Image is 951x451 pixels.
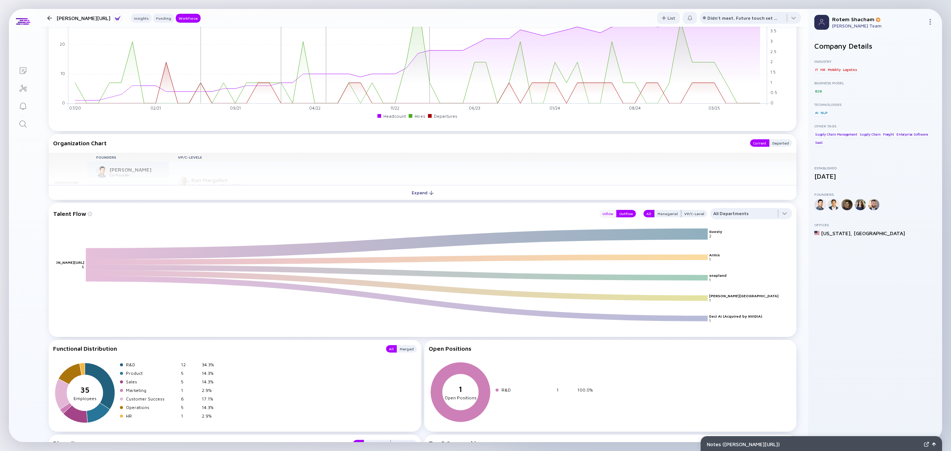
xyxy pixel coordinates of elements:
div: 14.3% [202,370,220,376]
button: Managerial [654,210,681,217]
tspan: Open Positions [444,395,476,400]
a: Investor Map [9,79,37,97]
div: 2.9% [202,413,220,419]
text: 2 [710,234,712,238]
button: Current [750,139,769,147]
text: [PERSON_NAME][GEOGRAPHIC_DATA] [710,293,779,298]
tspan: 04/22 [309,106,321,110]
a: Search [9,114,37,132]
div: Supply Chain [859,130,882,138]
div: Business Model [814,81,936,85]
button: Merged [397,345,417,353]
img: Expand Notes [924,442,929,447]
tspan: 0 [62,100,65,105]
tspan: 1.5 [770,69,776,74]
div: Technologies [814,102,936,107]
div: 5 [181,405,199,410]
button: Insights [131,14,152,23]
div: Organization Chart [53,139,743,147]
div: All [643,210,654,217]
div: 6 [181,396,199,402]
div: Workforce [176,14,201,22]
button: Departed [769,139,792,147]
tspan: 1 [770,80,772,85]
img: Open Notes [932,442,936,446]
div: HR [126,413,178,419]
tspan: 3 [770,39,773,43]
tspan: 02/21 [150,106,161,110]
div: Expand [407,187,438,198]
div: R&D [502,387,554,393]
div: Product [126,370,178,376]
tspan: 09/21 [230,106,241,110]
text: Armis [710,253,720,257]
text: Guesty [710,229,723,234]
a: Lists [9,61,37,79]
button: Inflow [600,210,616,217]
div: HR [819,66,826,73]
tspan: 06/23 [469,106,480,110]
div: Established [814,166,936,170]
button: Expand [49,185,796,200]
img: United States Flag [814,230,819,236]
div: Founders [814,192,936,197]
button: All [386,345,397,353]
text: [PERSON_NAME][URL] [44,260,84,265]
div: Offices [814,223,936,227]
tspan: 3.5 [770,28,776,33]
tspan: 11/22 [390,106,399,110]
div: Open Positions [429,345,792,352]
div: 34.3% [202,362,220,367]
a: Reminders [9,97,37,114]
button: VP/C-Level [391,440,417,447]
tspan: 0.5 [770,90,777,95]
div: Rotem Shacham [832,16,924,22]
div: [DATE] [814,172,936,180]
div: 14.3% [202,379,220,385]
tspan: 03/25 [708,106,720,110]
text: snapland [710,273,727,278]
div: Didn't meet, Future touch set in OPTX [707,15,778,21]
div: 17.1% [202,396,220,402]
div: IT [814,66,819,73]
text: Deci AI (Acquired by NVIDIA) [710,314,763,318]
tspan: 2 [770,59,773,64]
tspan: 08/24 [629,106,641,110]
tspan: 2.5 [770,49,776,53]
div: Industry [814,59,936,64]
div: [GEOGRAPHIC_DATA] [854,230,905,236]
text: 1 [710,318,711,323]
div: Freight [882,130,895,138]
div: 1 [181,387,199,393]
tspan: 0 [770,100,773,105]
div: All [353,440,364,447]
div: 5 [181,370,199,376]
text: 1 [710,257,711,262]
div: Marketing [126,387,178,393]
div: 100.0% [577,387,595,393]
div: Notes ( [PERSON_NAME][URL] ) [707,441,921,447]
text: 1 [710,298,711,302]
div: Insights [131,14,152,22]
div: Logistics [842,66,857,73]
div: Supply Chain Management [814,130,858,138]
tspan: 10 [61,71,65,76]
button: List [657,12,680,24]
div: 1 [181,413,199,419]
div: Operations [126,405,178,410]
h2: Company Details [814,42,936,50]
div: AI [814,109,819,116]
img: Profile Picture [814,15,829,30]
tspan: 1 [459,385,462,393]
div: Mobility [827,66,841,73]
button: VP/C-Level [681,210,707,217]
text: 1 [710,278,711,282]
text: 6 [82,265,84,269]
div: R&D [126,362,178,367]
